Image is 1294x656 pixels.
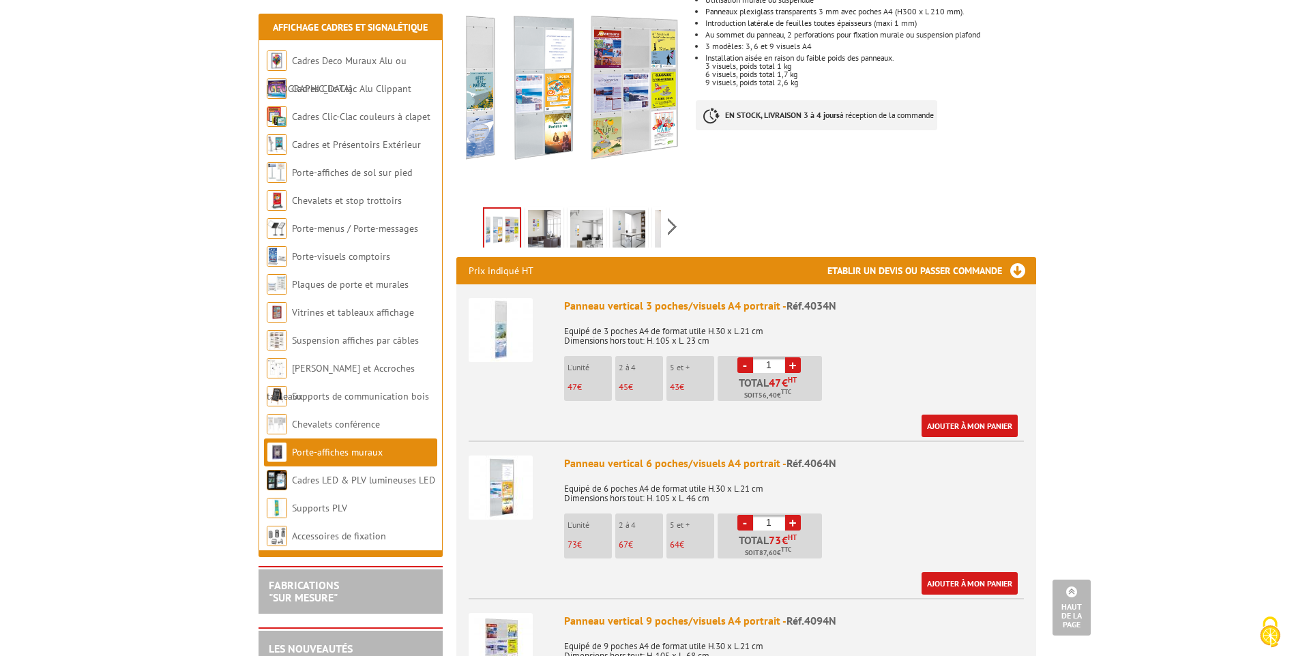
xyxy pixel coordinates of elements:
div: Panneau vertical 3 poches/visuels A4 portrait - [564,298,1024,314]
a: Plaques de porte et murales [292,278,409,290]
a: - [737,515,753,531]
img: Chevalets conférence [267,414,287,434]
a: Ajouter à mon panier [922,572,1018,595]
button: Cookies (fenêtre modale) [1246,610,1294,656]
p: Total [721,377,822,401]
a: Cadres Deco Muraux Alu ou [GEOGRAPHIC_DATA] [267,55,407,95]
span: Soit € [745,548,791,558]
p: 3 visuels, poids total 1 kg [705,62,1035,70]
p: 2 à 4 [619,520,663,530]
a: Chevalets conférence [292,418,380,430]
span: Soit € [744,390,791,401]
span: 43 [670,381,679,393]
span: Next [666,215,679,238]
img: Cadres et Présentoirs Extérieur [267,134,287,155]
a: Affichage Cadres et Signalétique [273,21,428,33]
a: Supports PLV [292,502,347,514]
p: € [619,383,663,392]
span: 73 [568,539,577,550]
p: 9 visuels, poids total 2,6 kg [705,78,1035,87]
a: Haut de la page [1053,580,1091,636]
span: Réf.4064N [786,456,836,470]
span: 56,40 [759,390,777,401]
li: Introduction latérale de feuilles toutes épaisseurs (maxi 1 mm) [705,19,1035,27]
p: 5 et + [670,520,714,530]
p: 6 visuels, poids total 1,7 kg [705,70,1035,78]
span: 47 [769,377,782,388]
img: Chevalets et stop trottoirs [267,190,287,211]
img: panneau_vertical_9_poches_visuels_a4_portrait_4094n_1.jpg [570,210,603,252]
li: Au sommet du panneau, 2 perforations pour fixation murale ou suspension plafond [705,31,1035,39]
span: 45 [619,381,628,393]
a: Cadres Clic-Clac Alu Clippant [292,83,411,95]
a: Ajouter à mon panier [922,415,1018,437]
h3: Etablir un devis ou passer commande [827,257,1036,284]
p: Total [721,535,822,558]
a: Porte-menus / Porte-messages [292,222,418,235]
li: Panneaux plexiglass transparents 3 mm avec poches A4 (H300 x L 210 mm). [705,8,1035,16]
span: 64 [670,539,679,550]
span: 47 [568,381,577,393]
a: Suspension affiches par câbles [292,334,419,346]
img: Accessoires de fixation [267,526,287,546]
p: 5 et + [670,363,714,372]
a: - [737,357,753,373]
p: L'unité [568,520,612,530]
img: Porte-menus / Porte-messages [267,218,287,239]
sup: HT [788,533,797,542]
img: porte_affiches_muraux_4034n.jpg [484,209,520,251]
a: + [785,515,801,531]
a: Chevalets et stop trottoirs [292,194,402,207]
img: Porte-affiches muraux [267,442,287,462]
a: Cadres LED & PLV lumineuses LED [292,474,435,486]
a: Porte-affiches de sol sur pied [292,166,412,179]
p: Installation aisée en raison du faible poids des panneaux. [705,54,1035,62]
a: + [785,357,801,373]
span: € [782,377,788,388]
p: € [568,540,612,550]
p: € [568,383,612,392]
sup: HT [788,375,797,385]
img: Supports PLV [267,498,287,518]
p: Equipé de 3 poches A4 de format utile H.30 x L.21 cm Dimensions hors tout: H. 105 x L. 23 cm [564,317,1024,346]
p: 3 modèles: 3, 6 et 9 visuels A4 [705,42,1035,50]
sup: TTC [781,388,791,396]
p: à réception de la commande [696,100,937,130]
strong: EN STOCK, LIVRAISON 3 à 4 jours [725,110,840,120]
a: Vitrines et tableaux affichage [292,306,414,318]
img: Suspension affiches par câbles [267,330,287,351]
img: Plaques de porte et murales [267,274,287,295]
img: Cadres LED & PLV lumineuses LED [267,470,287,490]
p: € [619,540,663,550]
img: Cadres Deco Muraux Alu ou Bois [267,50,287,71]
a: [PERSON_NAME] et Accroches tableaux [267,362,415,402]
p: € [670,540,714,550]
a: Supports de communication bois [292,390,429,402]
a: Porte-visuels comptoirs [292,250,390,263]
img: Cimaises et Accroches tableaux [267,358,287,378]
img: Panneau vertical 6 poches/visuels A4 portrait [469,456,533,520]
a: Cadres et Présentoirs Extérieur [292,138,421,151]
span: 73 [769,535,782,546]
img: Porte-affiches de sol sur pied [267,162,287,183]
img: Cookies (fenêtre modale) [1253,615,1287,649]
img: panneau_vertical_9_poches_visuels_a4_portrait_4094n.jpg [528,210,561,252]
p: L'unité [568,363,612,372]
span: € [782,535,788,546]
p: € [670,383,714,392]
a: Accessoires de fixation [292,530,386,542]
a: FABRICATIONS"Sur Mesure" [269,578,339,604]
img: Vitrines et tableaux affichage [267,302,287,323]
a: LES NOUVEAUTÉS [269,642,353,655]
a: Porte-affiches muraux [292,446,383,458]
p: Prix indiqué HT [469,257,533,284]
div: Panneau vertical 6 poches/visuels A4 portrait - [564,456,1024,471]
p: Equipé de 6 poches A4 de format utile H.30 x L.21 cm Dimensions hors tout: H. 105 x L. 46 cm [564,475,1024,503]
span: Réf.4034N [786,299,836,312]
img: Cadres Clic-Clac couleurs à clapet [267,106,287,127]
img: panneau_vertical_9_poches_visuels_a4_portrait_4094n_3.jpg [655,210,688,252]
sup: TTC [781,546,791,553]
img: panneau_vertical_9_poches_visuels_a4_portrait_4094n_2.jpg [613,210,645,252]
a: Cadres Clic-Clac couleurs à clapet [292,110,430,123]
span: Réf.4094N [786,614,836,627]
